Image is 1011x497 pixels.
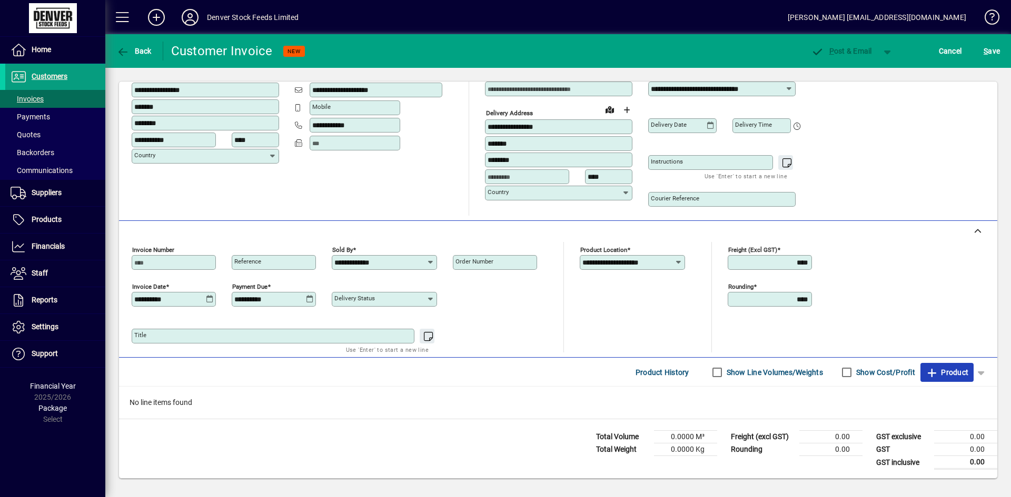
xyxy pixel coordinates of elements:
div: Denver Stock Feeds Limited [207,9,299,26]
span: Cancel [939,43,962,59]
td: 0.0000 Kg [654,443,717,456]
button: Add [140,8,173,27]
a: Quotes [5,126,105,144]
mat-hint: Use 'Enter' to start a new line [705,170,787,182]
td: Freight (excl GST) [726,431,799,443]
div: [PERSON_NAME] [EMAIL_ADDRESS][DOMAIN_NAME] [788,9,966,26]
mat-label: Instructions [651,158,683,165]
td: GST [871,443,934,456]
label: Show Cost/Profit [854,367,915,378]
span: Quotes [11,130,41,139]
mat-label: Delivery date [651,121,687,128]
mat-label: Country [134,151,155,159]
mat-hint: Use 'Enter' to start a new line [346,343,429,356]
td: Total Weight [591,443,654,456]
span: Product [926,364,968,381]
a: Products [5,207,105,233]
mat-label: Delivery status [334,295,375,302]
div: No line items found [119,387,997,419]
td: 0.00 [934,443,997,456]
span: Customers [32,72,67,80]
a: Payments [5,108,105,126]
mat-label: Mobile [312,103,331,110]
a: Home [5,37,105,63]
span: Financials [32,242,65,250]
label: Show Line Volumes/Weights [725,367,823,378]
span: Financial Year [30,382,76,390]
button: Back [114,42,154,60]
span: Products [32,215,62,224]
td: 0.0000 M³ [654,431,717,443]
span: Support [32,349,58,358]
mat-label: Title [134,331,146,339]
mat-label: Sold by [332,246,353,253]
a: Settings [5,314,105,340]
a: Backorders [5,144,105,161]
span: ost & Email [811,47,872,55]
a: Communications [5,161,105,179]
span: Reports [32,296,57,304]
mat-label: Invoice date [132,283,166,290]
span: Suppliers [32,188,62,197]
span: Staff [32,269,48,277]
td: 0.00 [934,456,997,469]
a: View on map [601,101,618,118]
td: GST exclusive [871,431,934,443]
button: Product [920,363,974,382]
span: NEW [288,48,301,55]
span: P [829,47,834,55]
a: Knowledge Base [977,2,998,36]
mat-label: Country [488,188,509,196]
span: Package [38,404,67,412]
td: 0.00 [799,431,863,443]
td: Total Volume [591,431,654,443]
span: Product History [636,364,689,381]
span: Settings [32,322,58,331]
a: Suppliers [5,180,105,206]
span: ave [984,43,1000,59]
span: Back [116,47,152,55]
app-page-header-button: Back [105,42,163,60]
td: 0.00 [934,431,997,443]
div: Customer Invoice [171,43,273,59]
button: Post & Email [806,42,877,60]
span: S [984,47,988,55]
mat-label: Invoice number [132,246,174,253]
mat-label: Reference [234,258,261,265]
a: Staff [5,260,105,287]
span: Backorders [11,148,54,157]
a: Support [5,341,105,367]
mat-label: Order number [455,258,493,265]
a: Invoices [5,90,105,108]
mat-label: Freight (excl GST) [728,246,777,253]
a: Financials [5,234,105,260]
button: Cancel [936,42,965,60]
mat-label: Payment due [232,283,267,290]
a: Reports [5,287,105,313]
button: Save [981,42,1003,60]
span: Home [32,45,51,54]
mat-label: Courier Reference [651,195,699,202]
td: Rounding [726,443,799,456]
mat-label: Rounding [728,283,754,290]
button: Choose address [618,102,635,118]
span: Communications [11,166,73,175]
button: Copy to Delivery address [265,65,282,82]
button: Profile [173,8,207,27]
span: Invoices [11,95,44,103]
span: Payments [11,113,50,121]
td: GST inclusive [871,456,934,469]
mat-label: Delivery time [735,121,772,128]
mat-label: Product location [580,246,627,253]
button: Product History [631,363,693,382]
td: 0.00 [799,443,863,456]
